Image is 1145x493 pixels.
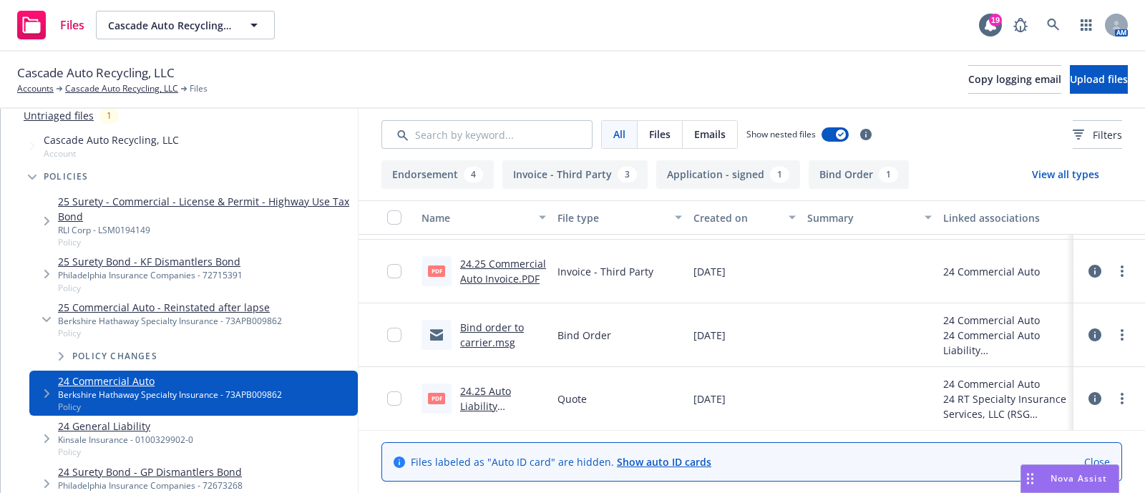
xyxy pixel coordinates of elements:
a: Untriaged files [24,108,94,123]
div: 1 [99,107,119,124]
a: Close [1084,454,1110,469]
input: Search by keyword... [381,120,593,149]
button: Name [416,200,552,235]
input: Toggle Row Selected [387,264,401,278]
span: Cascade Auto Recycling, LLC [17,64,175,82]
span: Files [190,82,208,95]
div: Berkshire Hathaway Specialty Insurance - 73APB009862 [58,315,282,327]
input: Toggle Row Selected [387,391,401,406]
div: 3 [618,167,637,182]
span: Policy [58,327,282,339]
span: Invoice - Third Party [557,264,653,279]
a: Switch app [1072,11,1101,39]
div: 24 Commercial Auto [943,376,1068,391]
input: Select all [387,210,401,225]
div: Linked associations [943,210,1068,225]
span: [DATE] [693,328,726,343]
div: File type [557,210,666,225]
button: Endorsement [381,160,494,189]
button: Linked associations [937,200,1073,235]
div: Summary [807,210,916,225]
span: Filters [1073,127,1122,142]
span: Quote [557,391,587,406]
a: Bind order to carrier.msg [460,321,524,349]
a: 25 Commercial Auto - Reinstated after lapse [58,300,282,315]
span: Policies [44,172,89,181]
div: Created on [693,210,779,225]
a: 24 Commercial Auto [58,374,282,389]
div: 1 [770,167,789,182]
span: Upload files [1070,72,1128,86]
div: 24 Commercial Auto [943,264,1040,279]
span: Filters [1093,127,1122,142]
span: [DATE] [693,264,726,279]
button: File type [552,200,688,235]
button: Invoice - Third Party [502,160,648,189]
button: Filters [1073,120,1122,149]
span: All [613,127,625,142]
button: Summary [801,200,937,235]
a: 24.25 Auto Liability Quote.pdf [460,384,511,428]
span: Copy logging email [968,72,1061,86]
div: Berkshire Hathaway Specialty Insurance - 73APB009862 [58,389,282,401]
span: Cascade Auto Recycling, LLC [108,18,232,33]
button: View all types [1009,160,1122,189]
span: Files labeled as "Auto ID card" are hidden. [411,454,711,469]
span: Policy changes [72,352,157,361]
button: Cascade Auto Recycling, LLC [96,11,275,39]
button: Nova Assist [1020,464,1119,493]
button: Application - signed [656,160,800,189]
span: Bind Order [557,328,611,343]
span: [DATE] [693,391,726,406]
a: 24 General Liability [58,419,193,434]
span: Files [649,127,671,142]
button: Copy logging email [968,65,1061,94]
div: Kinsale Insurance - 0100329902-0 [58,434,193,446]
span: Policy [58,282,243,294]
div: 24 RT Specialty Insurance Services, LLC (RSG Specialty, LLC) [943,391,1068,421]
button: Upload files [1070,65,1128,94]
div: Philadelphia Insurance Companies - 72673268 [58,479,243,492]
div: RLI Corp - LSM0194149 [58,224,352,236]
div: Philadelphia Insurance Companies - 72715391 [58,269,243,281]
span: Files [60,19,84,31]
span: Policy [58,446,193,458]
a: 24 Surety Bond - GP Dismantlers Bond [58,464,243,479]
a: Accounts [17,82,54,95]
div: 24 Commercial Auto [943,313,1068,328]
span: Policy [58,236,352,248]
a: Search [1039,11,1068,39]
div: 1 [879,167,898,182]
button: Bind Order [809,160,909,189]
a: 25 Surety - Commercial - License & Permit - Highway Use Tax Bond [58,194,352,224]
span: Cascade Auto Recycling, LLC [44,132,179,147]
input: Toggle Row Selected [387,328,401,342]
a: Show auto ID cards [617,455,711,469]
span: Policy [58,401,282,413]
div: Name [422,210,530,225]
a: 24.25 Commercial Auto Invoice.PDF [460,257,546,285]
div: 24 Commercial Auto Liability [943,328,1068,358]
a: Cascade Auto Recycling, LLC [65,82,178,95]
a: more [1114,326,1131,343]
a: 25 Surety Bond - KF Dismantlers Bond [58,254,243,269]
a: more [1114,263,1131,280]
span: Show nested files [746,128,816,140]
span: pdf [428,393,445,404]
a: Report a Bug [1006,11,1035,39]
div: 19 [989,14,1002,26]
span: Account [44,147,179,160]
span: Emails [694,127,726,142]
div: Drag to move [1021,465,1039,492]
div: 4 [464,167,483,182]
span: Nova Assist [1051,472,1107,484]
a: Files [11,5,90,45]
a: more [1114,390,1131,407]
button: Created on [688,200,801,235]
span: PDF [428,265,445,276]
